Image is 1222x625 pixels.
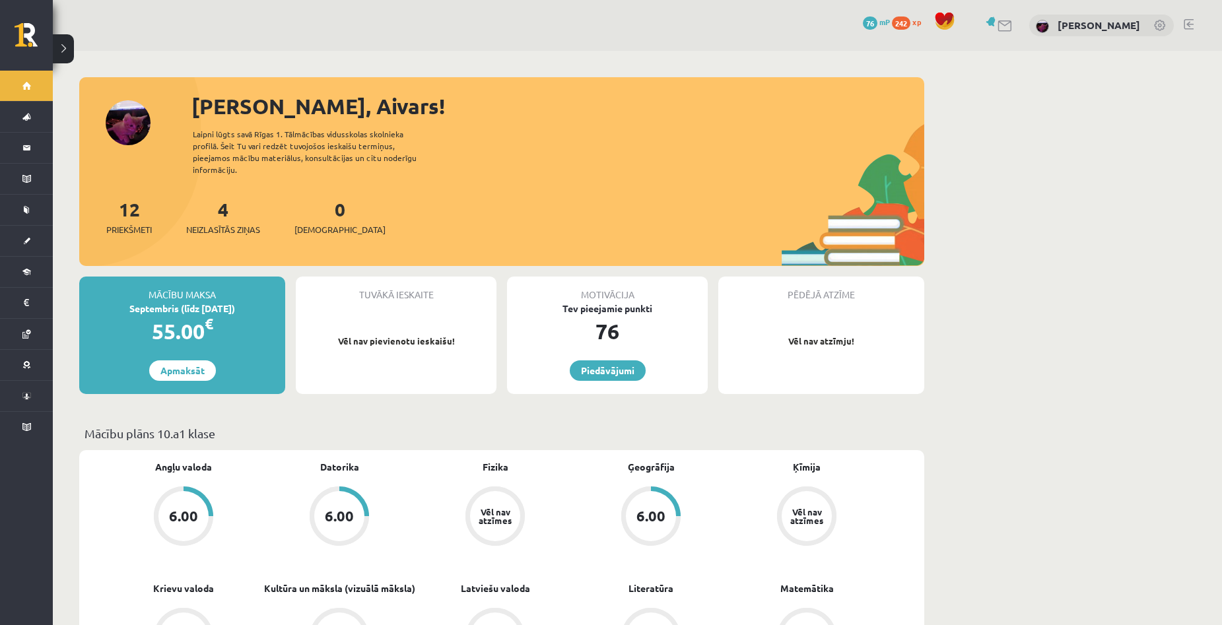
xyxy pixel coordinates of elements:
a: 76 mP [863,16,890,27]
div: 6.00 [325,509,354,523]
a: 4Neizlasītās ziņas [186,197,260,236]
span: 242 [892,16,910,30]
a: Vēl nav atzīmes [417,486,573,548]
a: Fizika [483,460,508,474]
div: 6.00 [169,509,198,523]
div: Tuvākā ieskaite [296,277,496,302]
a: Rīgas 1. Tālmācības vidusskola [15,23,53,56]
span: Priekšmeti [106,223,152,236]
a: 6.00 [106,486,261,548]
img: Aivars Brālis [1036,20,1049,33]
div: Septembris (līdz [DATE]) [79,302,285,315]
a: Piedāvājumi [570,360,646,381]
div: Motivācija [507,277,708,302]
div: Vēl nav atzīmes [477,508,514,525]
p: Vēl nav atzīmju! [725,335,918,348]
a: Krievu valoda [153,581,214,595]
p: Vēl nav pievienotu ieskaišu! [302,335,490,348]
div: [PERSON_NAME], Aivars! [191,90,924,122]
a: 242 xp [892,16,928,27]
a: Literatūra [628,581,673,595]
a: 6.00 [261,486,417,548]
div: 6.00 [636,509,665,523]
div: 76 [507,315,708,347]
span: 76 [863,16,877,30]
a: 6.00 [573,486,729,548]
span: [DEMOGRAPHIC_DATA] [294,223,386,236]
a: Kultūra un māksla (vizuālā māksla) [264,581,415,595]
span: Neizlasītās ziņas [186,223,260,236]
div: Pēdējā atzīme [718,277,924,302]
a: Ķīmija [793,460,821,474]
a: Latviešu valoda [461,581,530,595]
div: Mācību maksa [79,277,285,302]
div: Laipni lūgts savā Rīgas 1. Tālmācības vidusskolas skolnieka profilā. Šeit Tu vari redzēt tuvojošo... [193,128,440,176]
a: Matemātika [780,581,834,595]
span: € [205,314,213,333]
div: Vēl nav atzīmes [788,508,825,525]
span: xp [912,16,921,27]
a: Vēl nav atzīmes [729,486,885,548]
a: 12Priekšmeti [106,197,152,236]
div: 55.00 [79,315,285,347]
a: 0[DEMOGRAPHIC_DATA] [294,197,386,236]
p: Mācību plāns 10.a1 klase [85,424,919,442]
a: [PERSON_NAME] [1058,18,1140,32]
a: Angļu valoda [155,460,212,474]
a: Apmaksāt [149,360,216,381]
div: Tev pieejamie punkti [507,302,708,315]
a: Ģeogrāfija [628,460,675,474]
span: mP [879,16,890,27]
a: Datorika [320,460,359,474]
